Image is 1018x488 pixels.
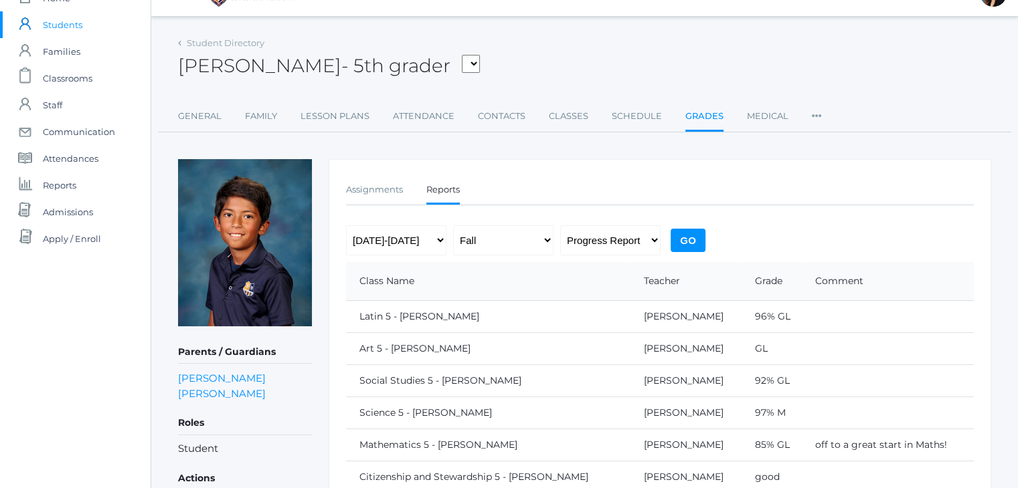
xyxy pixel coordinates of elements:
[346,262,630,301] th: Class Name
[747,103,788,130] a: Medical
[346,301,630,333] td: Latin 5 - [PERSON_NAME]
[43,145,98,172] span: Attendances
[187,37,264,48] a: Student Directory
[426,176,460,205] a: Reports
[802,262,974,301] th: Comment
[43,172,76,199] span: Reports
[178,370,266,386] a: [PERSON_NAME]
[630,262,742,301] th: Teacher
[178,441,312,457] li: Student
[612,103,662,130] a: Schedule
[643,342,723,354] a: [PERSON_NAME]
[341,54,450,77] span: - 5th grader
[43,92,62,118] span: Staff
[178,341,312,364] h5: Parents / Guardians
[685,103,724,132] a: Grades
[671,229,705,252] input: Go
[346,176,403,203] a: Assignments
[178,412,312,435] h5: Roles
[245,103,277,130] a: Family
[43,65,92,92] span: Classrooms
[643,310,723,322] a: [PERSON_NAME]
[43,11,82,38] span: Students
[643,471,723,483] a: [PERSON_NAME]
[549,103,588,130] a: Classes
[742,365,802,397] td: 92% GL
[346,333,630,365] td: Art 5 - [PERSON_NAME]
[478,103,525,130] a: Contacts
[742,301,802,333] td: 96% GL
[742,262,802,301] th: Grade
[346,365,630,397] td: Social Studies 5 - [PERSON_NAME]
[802,429,974,461] td: off to a great start in Maths!
[178,386,266,401] a: [PERSON_NAME]
[643,439,723,451] a: [PERSON_NAME]
[346,429,630,461] td: Mathematics 5 - [PERSON_NAME]
[43,38,80,65] span: Families
[742,397,802,429] td: 97% M
[742,429,802,461] td: 85% GL
[301,103,369,130] a: Lesson Plans
[178,103,222,130] a: General
[643,374,723,386] a: [PERSON_NAME]
[43,225,101,252] span: Apply / Enroll
[178,55,480,76] h2: [PERSON_NAME]
[178,159,312,326] img: Hunter Martinez
[643,406,723,418] a: [PERSON_NAME]
[346,397,630,429] td: Science 5 - [PERSON_NAME]
[43,118,115,145] span: Communication
[393,103,454,130] a: Attendance
[43,199,93,225] span: Admissions
[742,333,802,365] td: GL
